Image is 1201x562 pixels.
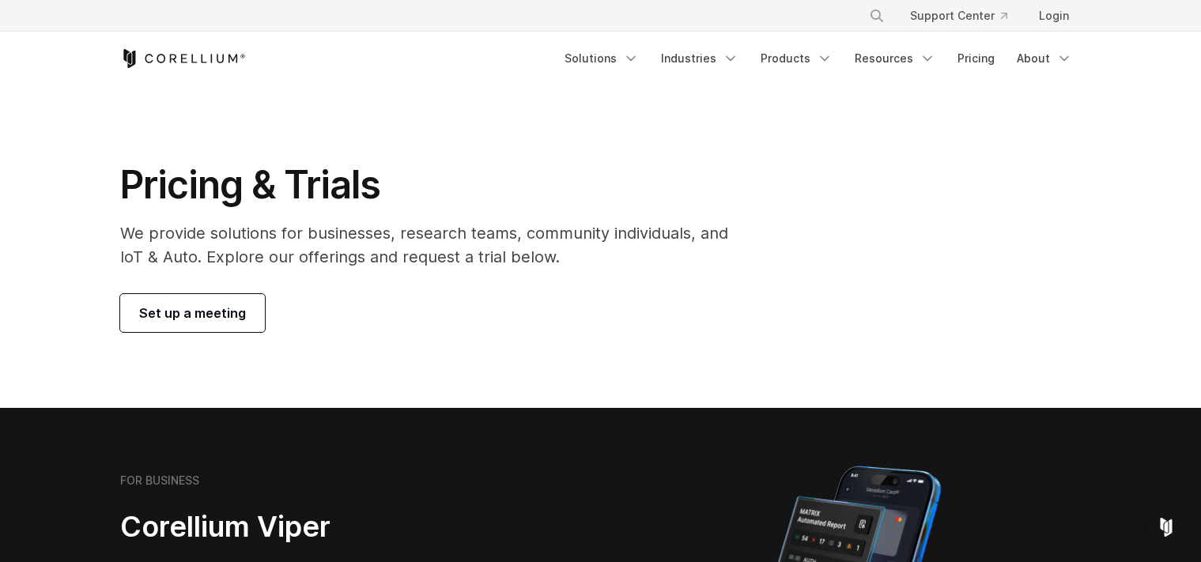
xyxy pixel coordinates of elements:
[651,44,748,73] a: Industries
[863,2,891,30] button: Search
[120,473,199,488] h6: FOR BUSINESS
[555,44,648,73] a: Solutions
[120,161,750,209] h1: Pricing & Trials
[1007,44,1082,73] a: About
[751,44,842,73] a: Products
[120,294,265,332] a: Set up a meeting
[555,44,1082,73] div: Navigation Menu
[948,44,1004,73] a: Pricing
[850,2,1082,30] div: Navigation Menu
[120,509,525,545] h2: Corellium Viper
[845,44,945,73] a: Resources
[139,304,246,322] span: Set up a meeting
[120,221,750,269] p: We provide solutions for businesses, research teams, community individuals, and IoT & Auto. Explo...
[897,2,1020,30] a: Support Center
[1147,508,1185,546] div: Open Intercom Messenger
[120,49,246,68] a: Corellium Home
[1026,2,1082,30] a: Login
